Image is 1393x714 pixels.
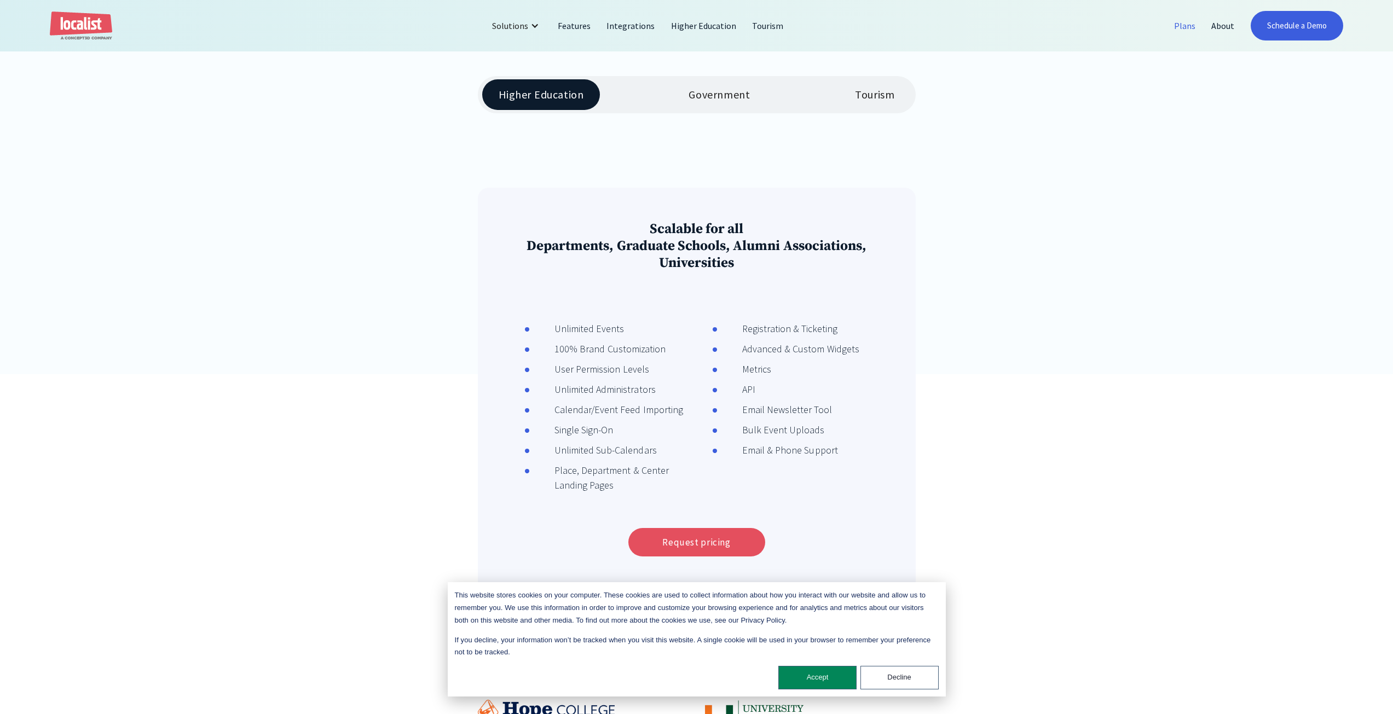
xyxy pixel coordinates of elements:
[718,321,838,336] div: Registration & Ticketing
[718,341,859,356] div: Advanced & Custom Widgets
[455,589,939,626] p: This website stores cookies on your computer. These cookies are used to collect information about...
[530,422,613,437] div: Single Sign-On
[530,321,625,336] div: Unlimited Events
[778,666,857,689] button: Accept
[50,11,112,40] a: home
[718,382,755,397] div: API
[530,382,656,397] div: Unlimited Administrators
[530,341,666,356] div: 100% Brand Customization
[455,634,939,659] p: If you decline, your information won’t be tracked when you visit this website. A single cookie wi...
[628,528,765,556] a: Request pricing
[448,582,946,696] div: Cookie banner
[530,402,683,417] div: Calendar/Event Feed Importing
[599,13,663,39] a: Integrations
[860,666,939,689] button: Decline
[502,220,891,271] h3: Scalable for all Departments, Graduate Schools, Alumni Associations, Universities
[744,13,791,39] a: Tourism
[1251,11,1343,40] a: Schedule a Demo
[530,443,657,457] div: Unlimited Sub-Calendars
[718,443,838,457] div: Email & Phone Support
[1204,13,1242,39] a: About
[550,13,599,39] a: Features
[855,88,894,101] div: Tourism
[484,13,550,39] div: Solutions
[492,19,528,32] div: Solutions
[689,88,750,101] div: Government
[663,13,745,39] a: Higher Education
[718,402,833,417] div: Email Newsletter Tool
[530,463,703,492] div: Place, Department & Center Landing Pages
[718,422,825,437] div: Bulk Event Uploads
[718,362,771,376] div: Metrics
[499,88,584,101] div: Higher Education
[1166,13,1204,39] a: Plans
[530,362,649,376] div: User Permission Levels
